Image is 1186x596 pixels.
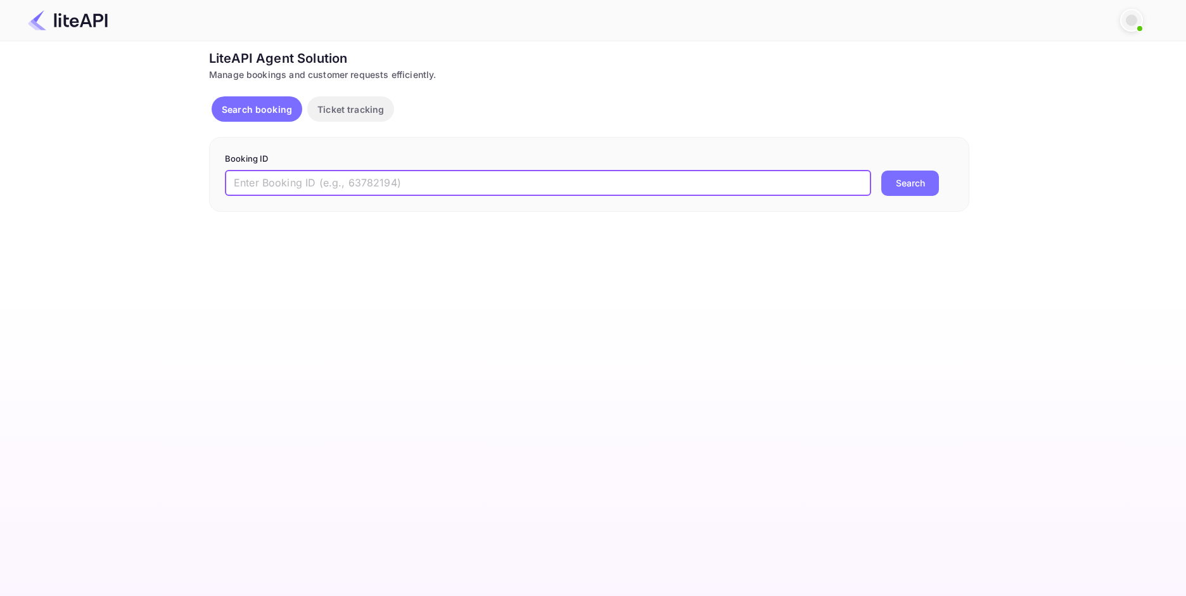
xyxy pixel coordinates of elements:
input: Enter Booking ID (e.g., 63782194) [225,171,871,196]
img: LiteAPI Logo [28,10,108,30]
div: LiteAPI Agent Solution [209,49,969,68]
p: Search booking [222,103,292,116]
div: Manage bookings and customer requests efficiently. [209,68,969,81]
button: Search [881,171,939,196]
p: Booking ID [225,153,953,165]
p: Ticket tracking [317,103,384,116]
